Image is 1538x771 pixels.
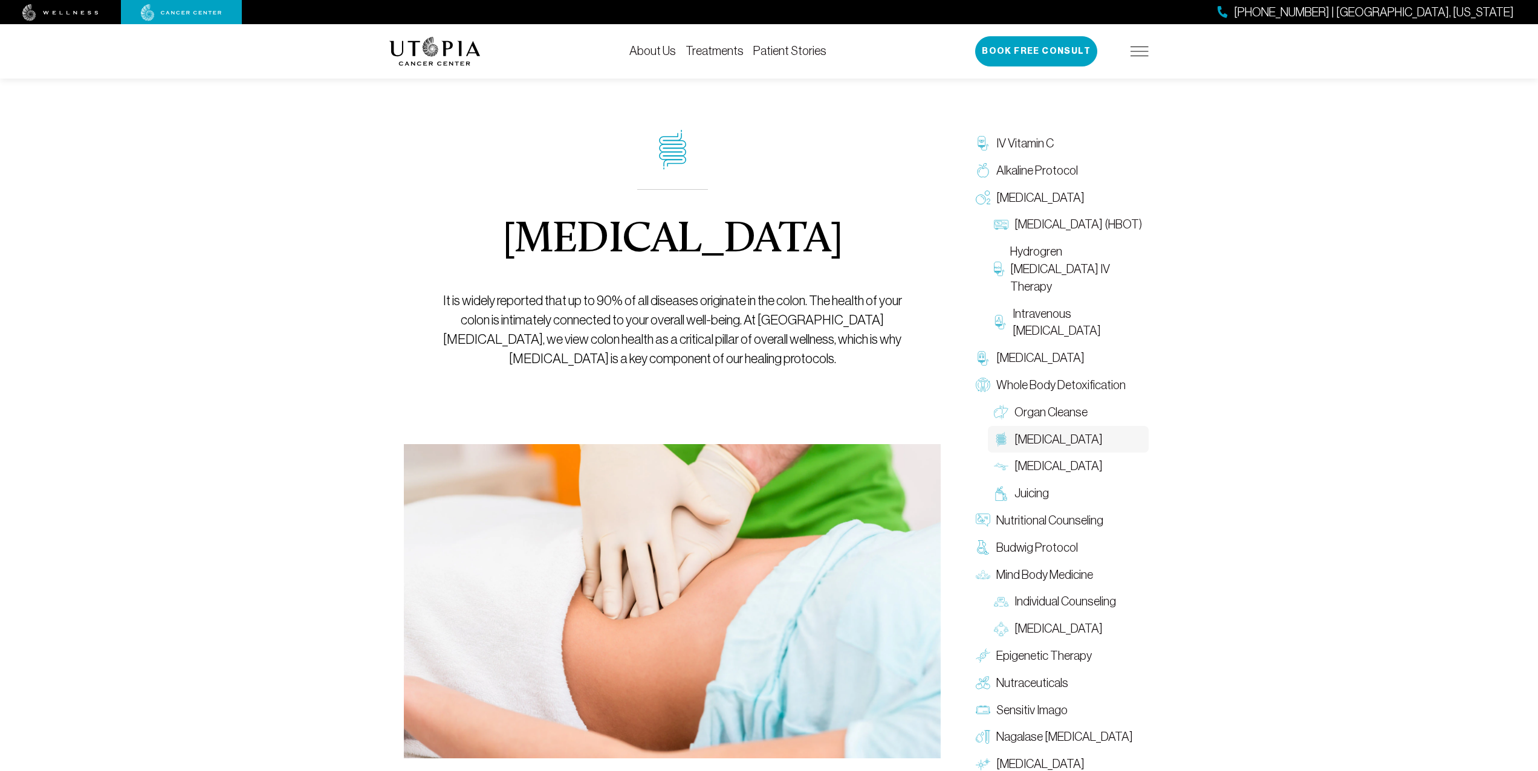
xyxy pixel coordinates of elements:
img: Group Therapy [994,622,1008,636]
img: Budwig Protocol [976,540,990,555]
img: Nutritional Counseling [976,513,990,527]
span: Organ Cleanse [1014,404,1088,421]
a: Alkaline Protocol [970,157,1149,184]
span: Alkaline Protocol [996,162,1078,179]
img: Hydrogren Peroxide IV Therapy [994,262,1004,276]
p: It is widely reported that up to 90% of all diseases originate in the colon. The health of your c... [432,291,913,369]
span: Intravenous [MEDICAL_DATA] [1013,305,1143,340]
a: Intravenous [MEDICAL_DATA] [988,300,1149,345]
span: Nutraceuticals [996,674,1068,692]
a: Individual Counseling [988,588,1149,615]
a: [MEDICAL_DATA] [970,184,1149,211]
span: [MEDICAL_DATA] [996,189,1085,207]
img: Mind Body Medicine [976,567,990,582]
img: Individual Counseling [994,595,1008,609]
img: Sensitiv Imago [976,703,990,717]
span: Nagalase [MEDICAL_DATA] [996,728,1133,746]
img: IV Vitamin C [976,136,990,150]
a: IV Vitamin C [970,130,1149,157]
span: Hydrogren [MEDICAL_DATA] IV Therapy [1010,243,1143,295]
img: Oxygen Therapy [976,190,990,205]
img: icon-hamburger [1131,47,1149,56]
a: Nagalase [MEDICAL_DATA] [970,723,1149,750]
span: [MEDICAL_DATA] [1014,457,1103,475]
img: Organ Cleanse [994,405,1008,419]
a: Nutraceuticals [970,669,1149,697]
img: Nagalase Blood Test [976,730,990,744]
span: Whole Body Detoxification [996,376,1126,394]
a: [MEDICAL_DATA] [988,615,1149,642]
a: [PHONE_NUMBER] | [GEOGRAPHIC_DATA], [US_STATE] [1218,4,1514,21]
a: Epigenetic Therapy [970,642,1149,669]
span: Juicing [1014,485,1049,502]
span: [PHONE_NUMBER] | [GEOGRAPHIC_DATA], [US_STATE] [1234,4,1514,21]
a: Sensitiv Imago [970,697,1149,724]
span: Sensitiv Imago [996,702,1068,719]
a: [MEDICAL_DATA] [970,344,1149,372]
span: [MEDICAL_DATA] [1014,620,1103,637]
span: [MEDICAL_DATA] [1014,431,1103,448]
span: [MEDICAL_DATA] (HBOT) [1014,216,1142,233]
span: Budwig Protocol [996,539,1078,556]
img: cancer center [141,4,222,21]
img: Colon Therapy [994,432,1008,447]
img: Nutraceuticals [976,676,990,690]
span: [MEDICAL_DATA] [996,349,1085,367]
span: IV Vitamin C [996,135,1054,152]
img: Alkaline Protocol [976,163,990,178]
img: Epigenetic Therapy [976,648,990,663]
a: Whole Body Detoxification [970,372,1149,399]
a: Hydrogren [MEDICAL_DATA] IV Therapy [988,238,1149,300]
a: Nutritional Counseling [970,507,1149,534]
img: wellness [22,4,99,21]
img: Juicing [994,486,1008,501]
a: [MEDICAL_DATA] [988,426,1149,453]
span: Epigenetic Therapy [996,647,1092,665]
a: Budwig Protocol [970,534,1149,561]
button: Book Free Consult [975,36,1097,66]
a: [MEDICAL_DATA] [988,453,1149,480]
a: Mind Body Medicine [970,561,1149,589]
a: Juicing [988,480,1149,507]
span: Mind Body Medicine [996,566,1093,584]
img: logo [389,37,481,66]
img: icon [659,130,686,170]
a: Organ Cleanse [988,399,1149,426]
a: Treatments [686,44,744,57]
span: Individual Counseling [1014,593,1116,610]
span: Nutritional Counseling [996,512,1103,529]
a: Patient Stories [753,44,826,57]
img: Intravenous Ozone Therapy [994,315,1007,329]
img: Lymphatic Massage [994,459,1008,474]
h1: [MEDICAL_DATA] [502,219,843,262]
img: Chelation Therapy [976,351,990,366]
img: Colon Therapy [404,444,941,758]
img: Hyperbaric Oxygen Therapy (HBOT) [994,218,1008,232]
a: About Us [629,44,676,57]
img: Whole Body Detoxification [976,378,990,392]
a: [MEDICAL_DATA] (HBOT) [988,211,1149,238]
